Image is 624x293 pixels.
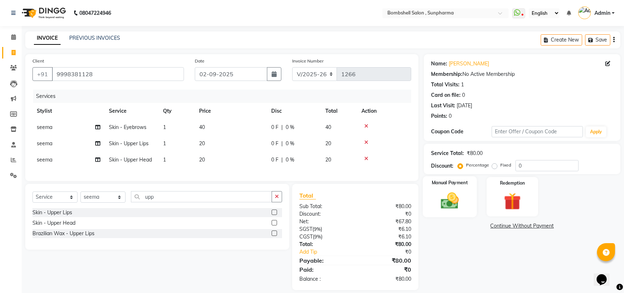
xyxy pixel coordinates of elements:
div: ₹0 [355,265,417,274]
div: No Active Membership [431,70,613,78]
span: 0 F [271,140,278,147]
button: Apply [586,126,606,137]
span: 40 [325,124,331,130]
span: 1 [163,124,166,130]
div: ₹6.10 [355,233,417,241]
th: Service [105,103,159,119]
input: Search by Name/Mobile/Email/Code [52,67,184,81]
div: Skin - Upper Lips [32,209,72,216]
th: Total [321,103,357,119]
span: seema [37,156,52,163]
span: 20 [199,140,205,147]
iframe: chat widget [594,264,617,286]
span: | [281,140,283,147]
th: Price [195,103,267,119]
div: Service Total: [431,150,464,157]
div: ( ) [294,225,355,233]
div: Paid: [294,265,355,274]
img: _gift.svg [498,191,527,212]
span: 9% [314,234,321,240]
label: Client [32,58,44,64]
div: ₹80.00 [467,150,483,157]
div: Coupon Code [431,128,492,135]
a: [PERSON_NAME] [449,60,489,68]
div: ₹0 [365,248,417,256]
div: Payable: [294,256,355,265]
span: seema [37,140,52,147]
span: 9% [314,226,321,232]
div: ₹80.00 [355,203,417,210]
div: Card on file: [431,91,461,99]
a: INVOICE [34,32,61,45]
input: Search or Scan [131,191,272,202]
span: 0 F [271,124,278,131]
img: Admin [578,7,591,19]
div: ₹80.00 [355,241,417,248]
button: Create New [541,34,582,46]
th: Qty [159,103,195,119]
span: Total [299,192,316,199]
span: 0 % [286,124,294,131]
th: Action [357,103,411,119]
span: Skin - Eyebrows [109,124,146,130]
label: Redemption [500,180,525,186]
span: | [281,124,283,131]
label: Manual Payment [432,179,468,186]
div: ₹6.10 [355,225,417,233]
span: | [281,156,283,164]
span: 1 [163,140,166,147]
span: 0 % [286,156,294,164]
div: Discount: [431,162,453,170]
button: +91 [32,67,53,81]
a: Add Tip [294,248,366,256]
div: 0 [449,112,452,120]
span: 40 [199,124,205,130]
label: Fixed [500,162,511,168]
div: Last Visit: [431,102,455,109]
label: Invoice Number [292,58,324,64]
img: logo [18,3,68,23]
span: Skin - Upper Lips [109,140,149,147]
div: 1 [461,81,464,89]
div: Services [33,90,417,103]
span: Skin - Upper Head [109,156,152,163]
span: seema [37,124,52,130]
div: 0 [462,91,465,99]
div: Name: [431,60,447,68]
div: Total Visits: [431,81,460,89]
span: Admin [594,9,610,17]
div: Discount: [294,210,355,218]
div: Net: [294,218,355,225]
span: 20 [199,156,205,163]
span: 0 F [271,156,278,164]
label: Date [195,58,205,64]
span: 1 [163,156,166,163]
div: Membership: [431,70,462,78]
div: [DATE] [457,102,472,109]
a: PREVIOUS INVOICES [69,35,120,41]
div: Brazilian Wax - Upper Lips [32,230,95,237]
div: Total: [294,241,355,248]
div: ₹67.80 [355,218,417,225]
div: ₹80.00 [355,256,417,265]
span: 20 [325,140,331,147]
a: Continue Without Payment [425,222,619,230]
label: Percentage [466,162,489,168]
span: 20 [325,156,331,163]
span: SGST [299,226,312,232]
div: Sub Total: [294,203,355,210]
div: Balance : [294,275,355,283]
div: ( ) [294,233,355,241]
span: 0 % [286,140,294,147]
input: Enter Offer / Coupon Code [492,126,583,137]
div: ₹0 [355,210,417,218]
span: CGST [299,233,313,240]
div: ₹80.00 [355,275,417,283]
th: Disc [267,103,321,119]
img: _cash.svg [435,190,464,211]
div: Skin - Upper Head [32,219,75,227]
div: Points: [431,112,447,120]
button: Save [585,34,610,46]
th: Stylist [32,103,105,119]
b: 08047224946 [79,3,111,23]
